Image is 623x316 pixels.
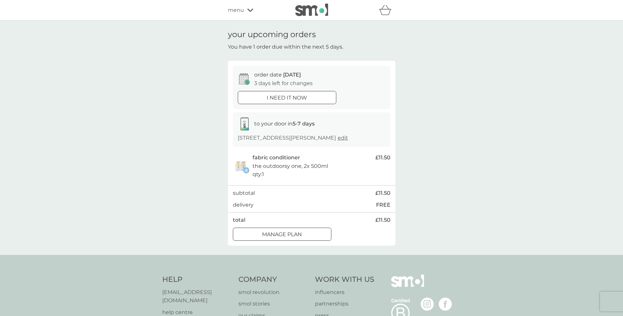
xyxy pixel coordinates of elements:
[238,288,308,297] a: smol revolution
[375,216,390,224] span: £11.50
[375,189,390,197] span: £11.50
[233,201,254,209] p: delivery
[238,91,336,104] button: i need it now
[315,300,374,308] a: partnerships
[315,288,374,297] a: influencers
[162,275,232,285] h4: Help
[421,298,434,311] img: visit the smol Instagram page
[262,230,302,239] p: Manage plan
[238,300,308,308] a: smol stories
[228,43,343,51] p: You have 1 order due within the next 5 days.
[233,189,255,197] p: subtotal
[233,216,245,224] p: total
[375,153,390,162] span: £11.50
[228,6,244,14] span: menu
[254,121,315,127] span: to your door in
[315,275,374,285] h4: Work With Us
[293,121,315,127] strong: 5-7 days
[253,153,300,162] p: fabric conditioner
[233,228,331,241] button: Manage plan
[439,298,452,311] img: visit the smol Facebook page
[338,135,348,141] a: edit
[254,71,301,79] p: order date
[253,170,264,179] p: qty : 1
[283,72,301,78] span: [DATE]
[254,79,313,88] p: 3 days left for changes
[238,275,308,285] h4: Company
[253,162,328,170] p: the outdoorsy one, 2x 500ml
[228,30,316,39] h1: your upcoming orders
[391,275,424,297] img: smol
[267,94,307,102] p: i need it now
[379,4,395,17] div: basket
[295,4,328,16] img: smol
[162,288,232,305] a: [EMAIL_ADDRESS][DOMAIN_NAME]
[376,201,390,209] p: FREE
[238,134,348,142] p: [STREET_ADDRESS][PERSON_NAME]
